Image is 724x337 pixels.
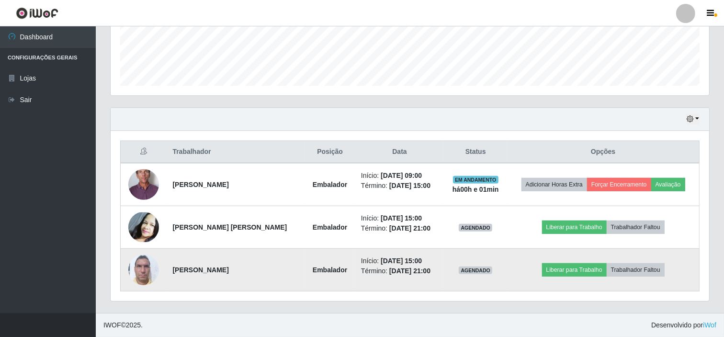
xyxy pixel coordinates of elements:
span: AGENDADO [459,267,492,274]
time: [DATE] 15:00 [381,214,422,222]
strong: há 00 h e 01 min [452,186,499,193]
strong: [PERSON_NAME] [172,181,228,188]
strong: Embalador [313,223,347,231]
span: AGENDADO [459,224,492,232]
button: Avaliação [651,178,685,191]
th: Posição [305,141,355,163]
li: Início: [361,171,438,181]
button: Liberar para Trabalho [542,263,607,277]
button: Trabalhador Faltou [607,263,665,277]
time: [DATE] 15:00 [381,257,422,265]
img: 1737508100769.jpeg [128,249,159,290]
li: Término: [361,223,438,233]
span: Desenvolvido por [651,320,716,330]
button: Trabalhador Faltou [607,221,665,234]
img: 1712337969187.jpeg [128,153,159,216]
span: © 2025 . [103,320,143,330]
img: CoreUI Logo [16,7,58,19]
th: Data [355,141,444,163]
img: 1724612024649.jpeg [128,212,159,242]
strong: [PERSON_NAME] [172,266,228,274]
th: Opções [507,141,699,163]
li: Início: [361,256,438,266]
strong: [PERSON_NAME] [PERSON_NAME] [172,223,287,231]
li: Término: [361,181,438,191]
li: Início: [361,213,438,223]
button: Adicionar Horas Extra [521,178,587,191]
span: IWOF [103,321,121,329]
li: Término: [361,266,438,276]
button: Liberar para Trabalho [542,221,607,234]
strong: Embalador [313,181,347,188]
time: [DATE] 21:00 [389,267,430,275]
a: iWof [703,321,716,329]
time: [DATE] 21:00 [389,224,430,232]
th: Trabalhador [167,141,305,163]
strong: Embalador [313,266,347,274]
button: Forçar Encerramento [587,178,651,191]
span: EM ANDAMENTO [453,176,498,184]
time: [DATE] 15:00 [389,182,430,189]
th: Status [444,141,507,163]
time: [DATE] 09:00 [381,172,422,179]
